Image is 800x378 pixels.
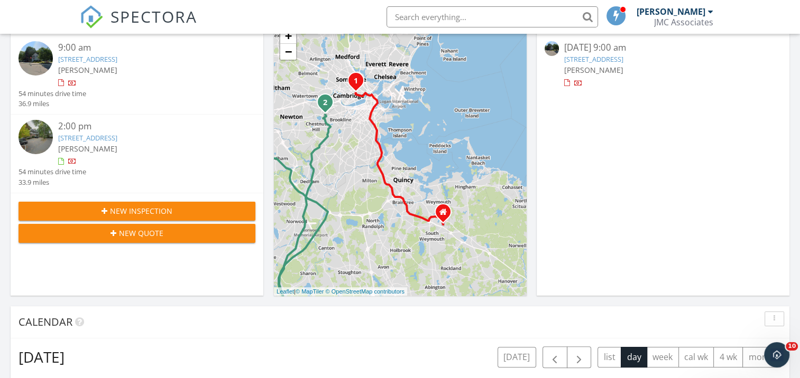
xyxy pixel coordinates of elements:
[80,14,197,36] a: SPECTORA
[19,89,86,99] div: 54 minutes drive time
[19,41,53,75] img: streetview
[637,6,705,17] div: [PERSON_NAME]
[564,41,761,54] div: [DATE] 9:00 am
[111,5,197,27] span: SPECTORA
[323,99,327,107] i: 2
[443,212,449,218] div: 661 Pleasant St #3, Weymouth MA 02189
[58,54,117,64] a: [STREET_ADDRESS]
[354,78,358,85] i: 1
[19,99,86,109] div: 36.9 miles
[280,44,296,60] a: Zoom out
[564,54,623,64] a: [STREET_ADDRESS]
[325,102,332,108] div: 126 Kilsyth Rd 1, Boston, MA 02135
[19,167,86,177] div: 54 minutes drive time
[19,177,86,187] div: 33.9 miles
[19,224,255,243] button: New Quote
[654,17,713,27] div: JMC Associates
[19,120,255,187] a: 2:00 pm [STREET_ADDRESS] [PERSON_NAME] 54 minutes drive time 33.9 miles
[356,80,362,87] div: 291 Cardinal Medeiros Ave 293-3, Cambridge, MA 02141
[58,41,236,54] div: 9:00 am
[764,342,789,367] iframe: Intercom live chat
[19,346,65,367] h2: [DATE]
[274,287,407,296] div: |
[564,65,623,75] span: [PERSON_NAME]
[545,41,559,55] img: streetview
[19,202,255,221] button: New Inspection
[58,144,117,154] span: [PERSON_NAME]
[647,347,679,367] button: week
[19,315,72,329] span: Calendar
[786,342,798,351] span: 10
[19,41,255,109] a: 9:00 am [STREET_ADDRESS] [PERSON_NAME] 54 minutes drive time 36.9 miles
[621,347,647,367] button: day
[713,347,743,367] button: 4 wk
[58,133,117,143] a: [STREET_ADDRESS]
[58,120,236,133] div: 2:00 pm
[597,347,621,367] button: list
[280,28,296,44] a: Zoom in
[119,228,163,239] span: New Quote
[498,347,536,367] button: [DATE]
[296,288,324,295] a: © MapTiler
[80,5,103,29] img: The Best Home Inspection Software - Spectora
[742,347,781,367] button: month
[567,346,592,368] button: Next day
[545,41,781,88] a: [DATE] 9:00 am [STREET_ADDRESS] [PERSON_NAME]
[542,346,567,368] button: Previous day
[678,347,714,367] button: cal wk
[326,288,404,295] a: © OpenStreetMap contributors
[387,6,598,27] input: Search everything...
[58,65,117,75] span: [PERSON_NAME]
[277,288,294,295] a: Leaflet
[110,205,172,216] span: New Inspection
[19,120,53,154] img: streetview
